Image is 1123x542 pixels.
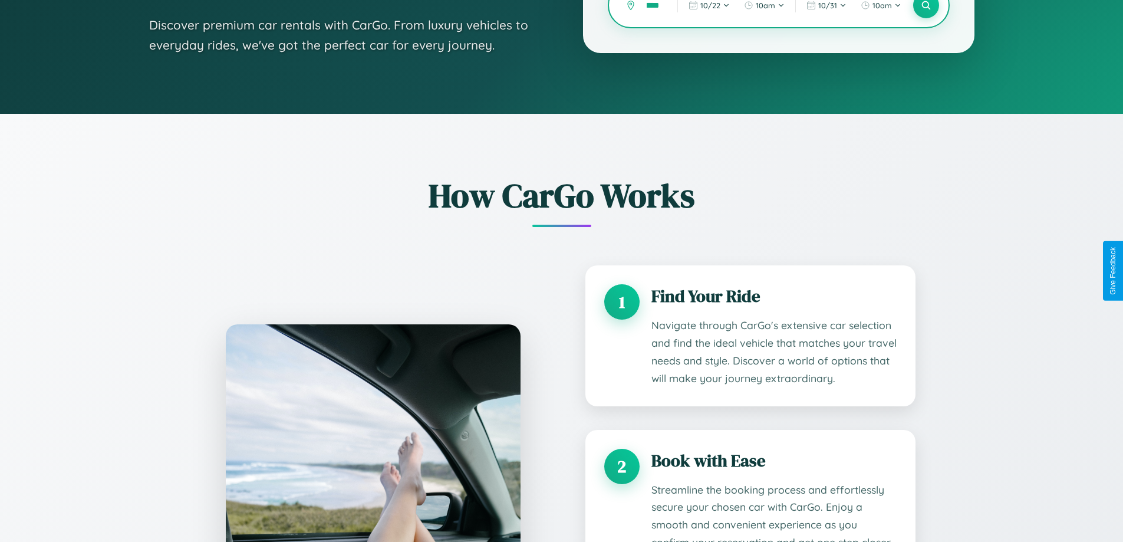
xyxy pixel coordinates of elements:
[604,449,640,484] div: 2
[1109,247,1117,295] div: Give Feedback
[208,173,915,218] h2: How CarGo Works
[700,1,720,10] span: 10 / 22
[872,1,892,10] span: 10am
[756,1,775,10] span: 10am
[651,317,897,387] p: Navigate through CarGo's extensive car selection and find the ideal vehicle that matches your tra...
[818,1,837,10] span: 10 / 31
[651,449,897,472] h3: Book with Ease
[149,15,536,55] p: Discover premium car rentals with CarGo. From luxury vehicles to everyday rides, we've got the pe...
[651,284,897,308] h3: Find Your Ride
[604,284,640,320] div: 1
